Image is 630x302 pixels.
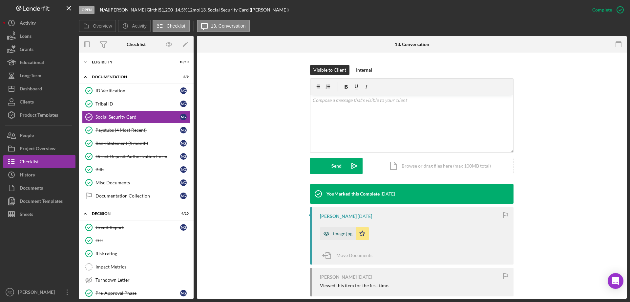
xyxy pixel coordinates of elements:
div: N G [180,224,187,231]
a: Paystubs (4 Most Recent)NG [82,124,190,137]
button: Visible to Client [310,65,349,75]
button: Internal [353,65,375,75]
div: Eligiblity [92,60,172,64]
div: Checklist [127,42,146,47]
div: Sheets [20,208,33,222]
div: Tribal ID [95,101,180,106]
div: N G [180,179,187,186]
button: Product Templates [3,108,75,122]
label: Overview [93,23,112,29]
div: Misc Documents [95,180,180,185]
div: N G [180,193,187,199]
button: Educational [3,56,75,69]
div: Product Templates [20,108,58,123]
time: 2025-09-09 13:11 [381,191,395,197]
div: Documentation Collection [95,193,180,198]
a: Turndown Letter [82,273,190,287]
button: RC[PERSON_NAME] [3,286,75,299]
div: You Marked this Complete [326,191,380,197]
a: Direct Deposit Authorization FormNG [82,150,190,163]
a: Social Security CardNG [82,110,190,124]
div: Documentation [92,75,172,79]
time: 2025-09-03 04:50 [358,274,372,280]
a: Misc DocumentsNG [82,176,190,189]
div: Educational [20,56,44,71]
button: Clients [3,95,75,108]
div: Clients [20,95,34,110]
div: 10 / 10 [177,60,189,64]
span: $1,200 [159,7,173,12]
div: Activity [20,16,36,31]
a: Project Overview [3,142,75,155]
time: 2025-09-04 13:17 [358,214,372,219]
div: Social Security Card [95,114,180,120]
div: Paystubs (4 Most Recent) [95,128,180,133]
div: 4 / 10 [177,212,189,216]
a: Credit ReportNG [82,221,190,234]
a: ID VerificationNG [82,84,190,97]
div: N G [180,127,187,133]
label: Activity [132,23,146,29]
button: Loans [3,30,75,43]
button: Long-Term [3,69,75,82]
button: People [3,129,75,142]
div: N G [180,153,187,160]
span: Move Documents [336,252,372,258]
div: Loans [20,30,31,44]
div: Bills [95,167,180,172]
div: | [100,7,109,12]
div: N G [180,290,187,296]
button: Move Documents [320,247,379,264]
div: [PERSON_NAME] [320,274,357,280]
div: Open [79,6,94,14]
div: Complete [592,3,612,16]
button: Documents [3,181,75,195]
div: Turndown Letter [95,277,190,283]
button: Activity [3,16,75,30]
a: Documentation CollectionNG [82,189,190,202]
button: image.jpg [320,227,369,240]
button: Sheets [3,208,75,221]
button: Complete [586,3,627,16]
div: N G [180,114,187,120]
div: N G [180,101,187,107]
div: Send [331,158,342,174]
button: Document Templates [3,195,75,208]
button: Checklist [3,155,75,168]
div: 14.5 % [175,7,187,12]
a: Impact Metrics [82,260,190,273]
div: [PERSON_NAME] Girth | [109,7,159,12]
div: N G [180,140,187,147]
button: Dashboard [3,82,75,95]
div: 12 mo [187,7,199,12]
a: Risk rating [82,247,190,260]
div: image.jpg [333,231,352,236]
div: DTI [95,238,190,243]
label: Checklist [167,23,185,29]
a: DTI [82,234,190,247]
div: Credit Report [95,225,180,230]
div: N G [180,87,187,94]
div: History [20,168,35,183]
a: Grants [3,43,75,56]
div: Open Intercom Messenger [608,273,623,289]
div: | 13. Social Security Card ([PERSON_NAME]) [199,7,289,12]
button: Overview [79,20,116,32]
div: Impact Metrics [95,264,190,269]
div: [PERSON_NAME] [320,214,357,219]
a: Pre-Approval PhaseNG [82,287,190,300]
text: RC [8,290,12,294]
button: 13. Conversation [197,20,250,32]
